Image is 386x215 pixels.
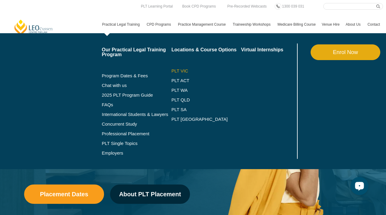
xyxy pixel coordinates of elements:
a: [PERSON_NAME] Centre for Law [14,19,54,36]
a: Medicare Billing Course [274,16,319,33]
a: PLT ACT [171,78,241,83]
a: Book CPD Programs [181,3,217,10]
a: CPD Programs [144,16,175,33]
a: PLT SA [171,107,241,112]
a: Concurrent Study [102,122,172,127]
span: About PLT Placement [119,191,181,197]
a: Placement Dates [24,185,104,204]
a: Locations & Course Options [171,47,241,52]
a: International Students & Lawyers [102,112,172,117]
a: Virtual Internships [241,47,296,52]
a: Pre-Recorded Webcasts [226,3,268,10]
a: Employers [102,151,172,156]
iframe: LiveChat chat widget [346,175,371,200]
a: 2025 PLT Program Guide [102,93,157,98]
a: Contact [365,16,383,33]
a: Program Dates & Fees [102,73,172,78]
a: Venue Hire [319,16,343,33]
span: 1300 039 031 [282,4,304,8]
a: PLT VIC [171,69,241,73]
a: Traineeship Workshops [230,16,274,33]
a: PLT QLD [171,98,241,102]
a: Practice Management Course [175,16,230,33]
a: FAQs [102,102,172,107]
a: Our Practical Legal Training Program [102,47,172,57]
a: Enrol Now [311,44,380,60]
a: Professional Placement [102,131,172,136]
a: PLT WA [171,88,226,93]
a: Practical Legal Training [99,16,144,33]
a: PLT [GEOGRAPHIC_DATA] [171,117,241,122]
a: Chat with us [102,83,172,88]
span: Placement Dates [40,191,88,197]
a: 1300 039 031 [280,3,305,10]
a: PLT Learning Portal [139,3,174,10]
a: About Us [343,16,364,33]
a: PLT Single Topics [102,141,172,146]
a: About PLT Placement [110,185,190,204]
